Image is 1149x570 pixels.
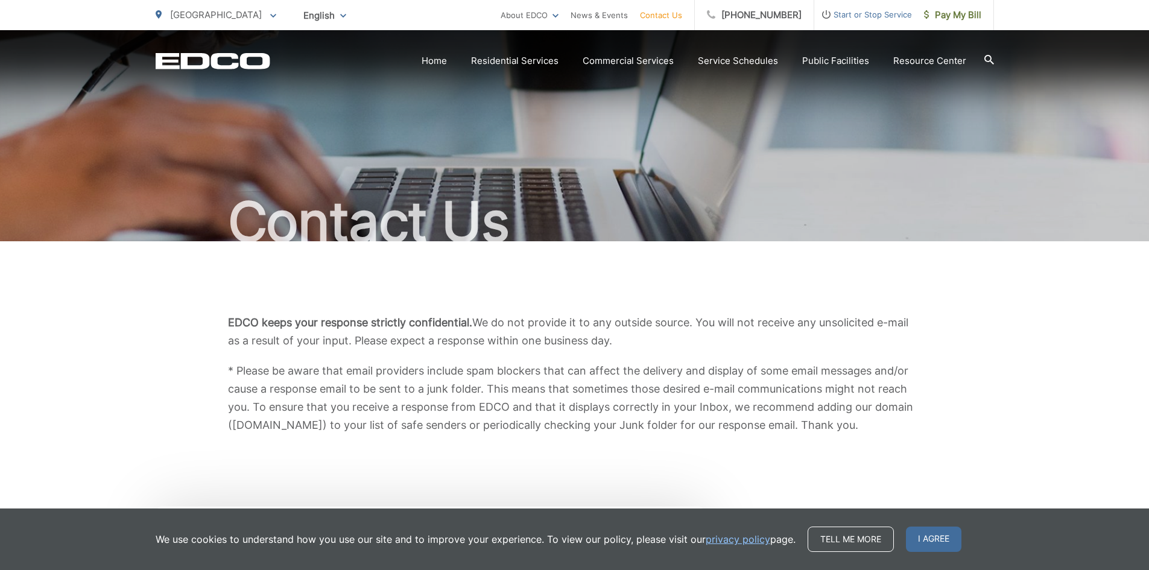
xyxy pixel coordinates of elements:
span: I agree [906,527,961,552]
span: English [294,5,355,26]
p: * Please be aware that email providers include spam blockers that can affect the delivery and dis... [228,362,922,434]
a: News & Events [571,8,628,22]
h3: Employment [735,507,994,521]
a: Home [422,54,447,68]
p: We do not provide it to any outside source. You will not receive any unsolicited e-mail as a resu... [228,314,922,350]
a: Residential Services [471,54,559,68]
span: [GEOGRAPHIC_DATA] [170,9,262,21]
span: Pay My Bill [924,8,981,22]
a: EDCD logo. Return to the homepage. [156,52,270,69]
b: EDCO keeps your response strictly confidential. [228,316,472,329]
a: About EDCO [501,8,559,22]
a: Tell me more [808,527,894,552]
a: Service Schedules [698,54,778,68]
a: Commercial Services [583,54,674,68]
p: We use cookies to understand how you use our site and to improve your experience. To view our pol... [156,532,796,546]
a: Resource Center [893,54,966,68]
a: Public Facilities [802,54,869,68]
h1: Contact Us [156,192,994,252]
a: privacy policy [706,532,770,546]
a: Contact Us [640,8,682,22]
